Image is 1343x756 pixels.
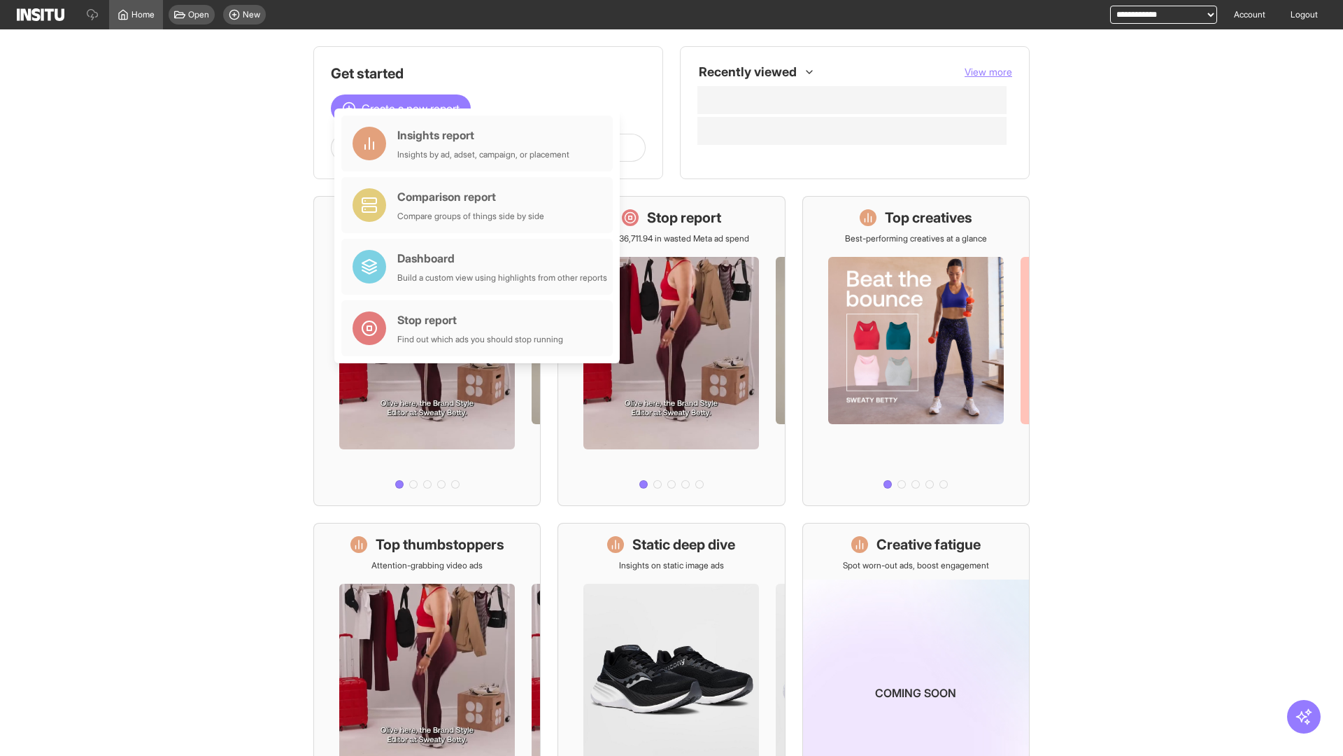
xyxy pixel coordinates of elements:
a: Top creativesBest-performing creatives at a glance [802,196,1030,506]
p: Insights on static image ads [619,560,724,571]
div: Compare groups of things side by side [397,211,544,222]
div: Insights report [397,127,569,143]
h1: Static deep dive [632,535,735,554]
p: Save £36,711.94 in wasted Meta ad spend [594,233,749,244]
img: Logo [17,8,64,21]
div: Insights by ad, adset, campaign, or placement [397,149,569,160]
a: What's live nowSee all active ads instantly [313,196,541,506]
span: New [243,9,260,20]
h1: Stop report [647,208,721,227]
span: View more [965,66,1012,78]
h1: Get started [331,64,646,83]
div: Stop report [397,311,563,328]
span: Open [188,9,209,20]
div: Comparison report [397,188,544,205]
p: Attention-grabbing video ads [371,560,483,571]
h1: Top creatives [885,208,972,227]
h1: Top thumbstoppers [376,535,504,554]
a: Stop reportSave £36,711.94 in wasted Meta ad spend [557,196,785,506]
div: Build a custom view using highlights from other reports [397,272,607,283]
p: Best-performing creatives at a glance [845,233,987,244]
span: Create a new report [362,100,460,117]
button: View more [965,65,1012,79]
button: Create a new report [331,94,471,122]
span: Home [132,9,155,20]
div: Find out which ads you should stop running [397,334,563,345]
div: Dashboard [397,250,607,267]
